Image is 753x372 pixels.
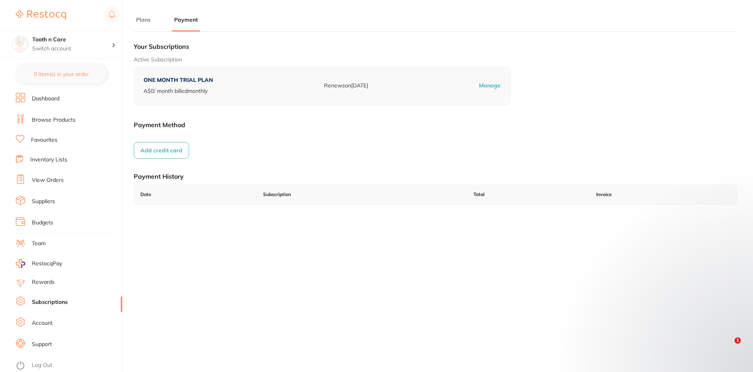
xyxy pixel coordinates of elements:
a: Account [32,319,53,327]
a: Suppliers [32,198,55,205]
a: Team [32,240,46,248]
td: Date [134,185,257,204]
h4: Tooth n Care [32,36,112,44]
iframe: Intercom notifications message [592,180,749,351]
td: Subscription [257,185,467,204]
button: Add credit card [134,142,189,159]
button: Plans [134,16,153,24]
h1: Payment History [134,172,737,180]
a: Subscriptions [32,298,68,306]
p: Active Subscription [134,56,737,64]
p: ONE MONTH TRIAL PLAN [144,76,213,84]
a: Budgets [32,219,53,227]
span: RestocqPay [32,260,62,268]
p: Switch account [32,45,112,53]
a: Log Out [32,361,52,369]
a: View Orders [32,176,64,184]
p: A$ 0 / month billed monthly [144,87,213,95]
p: Manage [479,82,501,90]
a: Support [32,341,52,348]
iframe: Intercom live chat [718,337,737,356]
p: Renews on [DATE] [324,82,368,90]
a: Rewards [32,278,55,286]
img: Tooth n Care [12,36,28,52]
a: Inventory Lists [30,156,67,164]
button: Payment [172,16,200,24]
a: Dashboard [32,95,59,103]
h1: Your Subscriptions [134,43,737,50]
td: Invoice [590,185,737,204]
img: RestocqPay [16,259,25,268]
button: Log Out [16,359,120,372]
img: Restocq Logo [16,10,66,20]
a: Favourites [31,136,57,144]
a: RestocqPay [16,259,62,268]
h1: Payment Method [134,121,737,129]
td: Total [467,185,590,204]
a: Restocq Logo [16,6,66,24]
span: 1 [735,337,741,344]
a: Browse Products [32,116,75,124]
button: 0 item(s) in your order [16,65,107,83]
